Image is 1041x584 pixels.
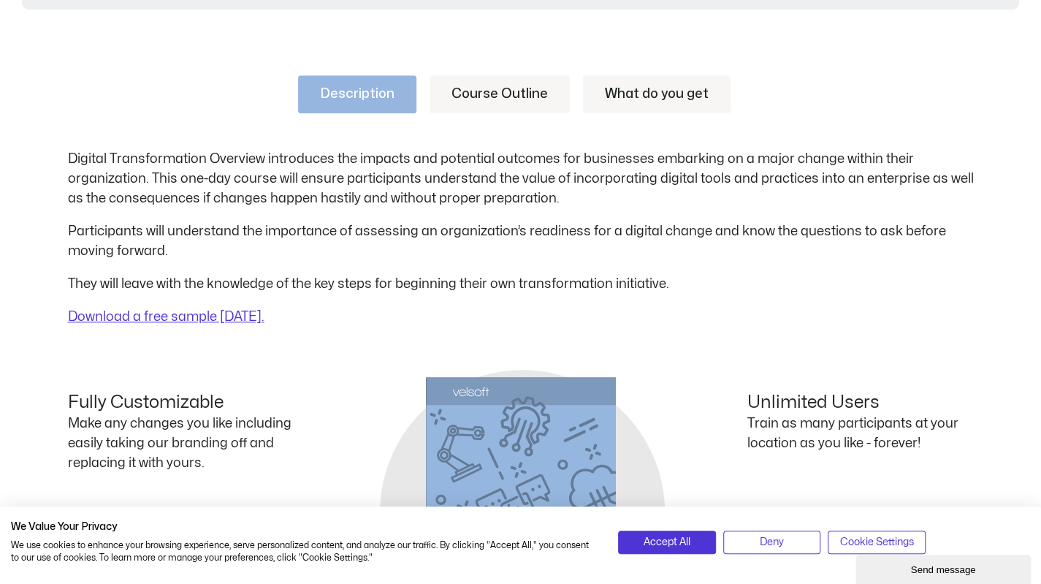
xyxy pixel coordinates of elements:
[644,534,690,550] span: Accept All
[747,393,974,414] h4: Unlimited Users
[828,531,925,554] button: Adjust cookie preferences
[723,531,820,554] button: Deny all cookies
[583,75,731,113] a: What do you get
[839,534,913,550] span: Cookie Settings
[298,75,416,113] a: Description
[68,393,294,414] h4: Fully Customizable
[68,414,294,473] p: Make any changes you like including easily taking our branding off and replacing it with yours.
[430,75,570,113] a: Course Outline
[68,274,974,294] p: They will leave with the knowledge of the key steps for beginning their own transformation initia...
[855,552,1034,584] iframe: chat widget
[11,520,596,534] h2: We Value Your Privacy
[68,221,974,261] p: Participants will understand the importance of assessing an organization’s readiness for a digita...
[618,531,715,554] button: Accept all cookies
[747,414,974,453] p: Train as many participants at your location as you like - forever!
[68,149,974,208] p: Digital Transformation Overview introduces the impacts and potential outcomes for businesses emba...
[68,311,264,323] a: Download a free sample [DATE].
[760,534,784,550] span: Deny
[11,539,596,564] p: We use cookies to enhance your browsing experience, serve personalized content, and analyze our t...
